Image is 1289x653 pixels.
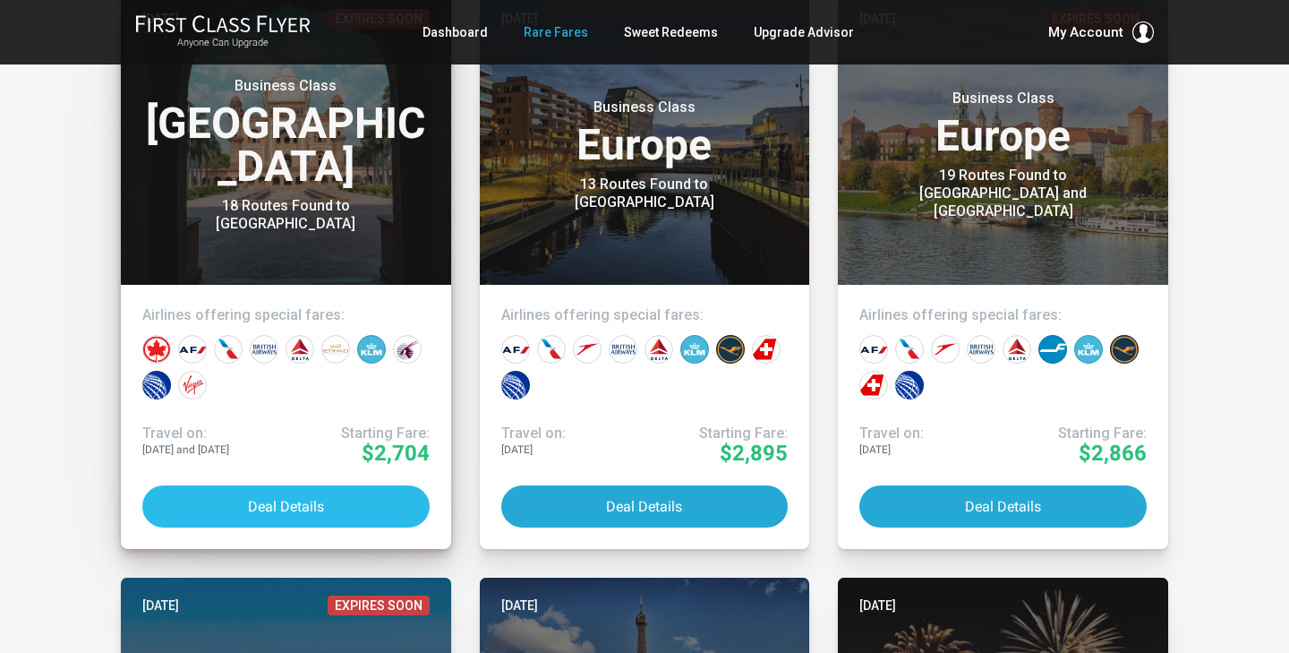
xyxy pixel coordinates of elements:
div: Air Canada [142,335,171,364]
button: Deal Details [142,485,430,528]
div: British Airways [250,335,278,364]
a: Dashboard [423,16,488,48]
time: [DATE] [859,596,896,615]
small: Business Class [892,90,1115,107]
time: [DATE] [142,596,179,615]
div: Air France [859,335,888,364]
div: American Airlines [214,335,243,364]
div: 19 Routes Found to [GEOGRAPHIC_DATA] and [GEOGRAPHIC_DATA] [892,167,1115,220]
div: Austrian Airlines‎ [931,335,960,364]
div: American Airlines [895,335,924,364]
h3: Europe [859,90,1147,158]
small: Business Class [174,77,397,95]
div: Air France [178,335,207,364]
a: First Class FlyerAnyone Can Upgrade [135,14,311,50]
span: Expires Soon [328,596,430,615]
div: Delta Airlines [1003,335,1031,364]
div: KLM [680,335,709,364]
div: Delta Airlines [286,335,314,364]
div: United [142,371,171,400]
span: My Account [1048,21,1123,43]
h4: Airlines offering special fares: [142,306,430,324]
div: American Airlines [537,335,566,364]
div: Delta Airlines [644,335,673,364]
div: Lufthansa [1110,335,1139,364]
h3: [GEOGRAPHIC_DATA] [142,77,430,188]
div: United [895,371,924,400]
small: Anyone Can Upgrade [135,37,311,49]
a: Sweet Redeems [624,16,718,48]
button: My Account [1048,21,1154,43]
h3: Europe [501,99,789,167]
button: Deal Details [859,485,1147,528]
h4: Airlines offering special fares: [859,306,1147,324]
a: Rare Fares [524,16,588,48]
div: KLM [357,335,386,364]
div: 18 Routes Found to [GEOGRAPHIC_DATA] [174,197,397,233]
div: Swiss [752,335,781,364]
div: Virgin Atlantic [178,371,207,400]
div: 13 Routes Found to [GEOGRAPHIC_DATA] [533,176,756,211]
div: British Airways [609,335,637,364]
div: Swiss [859,371,888,400]
time: [DATE] [501,596,538,615]
small: Business Class [533,99,756,116]
div: Finnair [1038,335,1067,364]
div: Air France [501,335,530,364]
div: KLM [1074,335,1103,364]
div: Etihad [321,335,350,364]
div: United [501,371,530,400]
a: Upgrade Advisor [754,16,854,48]
div: British Airways [967,335,995,364]
div: Qatar [393,335,422,364]
div: Lufthansa [716,335,745,364]
img: First Class Flyer [135,14,311,33]
button: Deal Details [501,485,789,528]
div: Austrian Airlines‎ [573,335,602,364]
h4: Airlines offering special fares: [501,306,789,324]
